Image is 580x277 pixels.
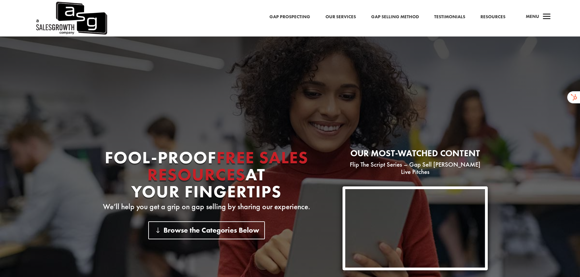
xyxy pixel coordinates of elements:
h1: Fool-proof At Your Fingertips [92,149,321,203]
a: Resources [480,13,505,21]
span: Menu [526,13,539,19]
span: a [541,11,553,23]
p: We’ll help you get a grip on gap selling by sharing our experience. [92,203,321,210]
h2: Our most-watched content [343,149,488,161]
p: Flip The Script Series – Gap Sell [PERSON_NAME] Live Pitches [343,161,488,175]
a: Our Services [325,13,356,21]
a: Testimonials [434,13,465,21]
a: Gap Selling Method [371,13,419,21]
span: Free Sales Resources [147,147,308,185]
a: Gap Prospecting [269,13,310,21]
a: Browse the Categories Below [148,221,265,239]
